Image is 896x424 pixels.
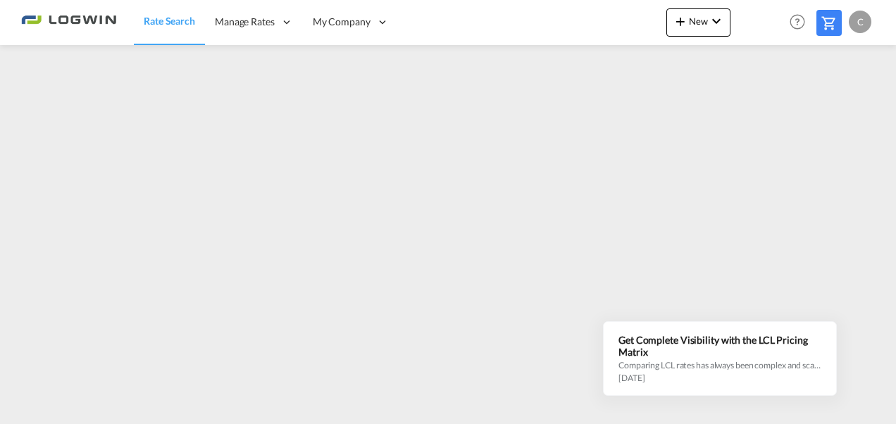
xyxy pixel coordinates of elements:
span: Manage Rates [215,15,275,29]
span: Rate Search [144,15,195,27]
button: icon-plus 400-fgNewicon-chevron-down [666,8,730,37]
div: C [849,11,871,33]
div: Help [785,10,816,35]
md-icon: icon-plus 400-fg [672,13,689,30]
img: 2761ae10d95411efa20a1f5e0282d2d7.png [21,6,116,38]
span: My Company [313,15,371,29]
md-icon: icon-chevron-down [708,13,725,30]
span: New [672,15,725,27]
span: Help [785,10,809,34]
